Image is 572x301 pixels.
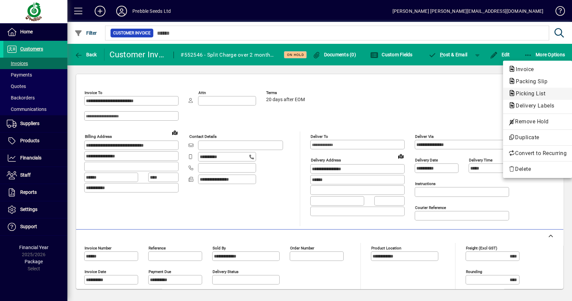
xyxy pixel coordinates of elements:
[508,66,537,72] span: Invoice
[508,78,551,85] span: Packing Slip
[508,133,567,142] span: Duplicate
[508,90,549,97] span: Picking List
[508,165,567,173] span: Delete
[508,149,567,157] span: Convert to Recurring
[508,102,558,109] span: Delivery Labels
[508,118,567,126] span: Remove Hold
